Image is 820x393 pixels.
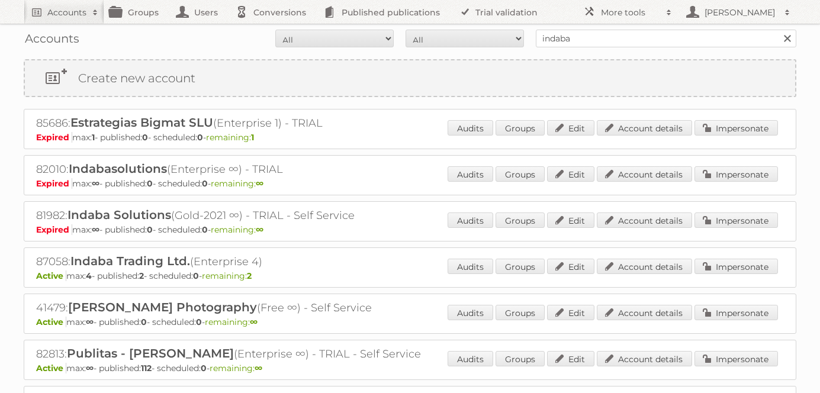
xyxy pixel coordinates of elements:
[141,363,152,373] strong: 112
[36,224,784,235] p: max: - published: - scheduled: -
[147,178,153,189] strong: 0
[694,212,778,228] a: Impersonate
[36,270,784,281] p: max: - published: - scheduled: -
[547,351,594,366] a: Edit
[67,208,171,222] span: Indaba Solutions
[202,270,252,281] span: remaining:
[36,363,66,373] span: Active
[256,178,263,189] strong: ∞
[547,305,594,320] a: Edit
[205,317,258,327] span: remaining:
[141,317,147,327] strong: 0
[694,166,778,182] a: Impersonate
[201,363,207,373] strong: 0
[36,346,451,362] h2: 82813: (Enterprise ∞) - TRIAL - Self Service
[255,363,262,373] strong: ∞
[496,120,545,136] a: Groups
[211,178,263,189] span: remaining:
[547,166,594,182] a: Edit
[448,166,493,182] a: Audits
[36,300,451,315] h2: 41479: (Free ∞) - Self Service
[70,115,213,130] span: Estrategias Bigmat SLU
[36,208,451,223] h2: 81982: (Gold-2021 ∞) - TRIAL - Self Service
[68,300,257,314] span: [PERSON_NAME] Photography
[36,224,72,235] span: Expired
[202,224,208,235] strong: 0
[139,270,144,281] strong: 2
[496,212,545,228] a: Groups
[86,270,92,281] strong: 4
[147,224,153,235] strong: 0
[448,259,493,274] a: Audits
[448,305,493,320] a: Audits
[92,224,99,235] strong: ∞
[36,270,66,281] span: Active
[247,270,252,281] strong: 2
[547,259,594,274] a: Edit
[597,259,692,274] a: Account details
[547,120,594,136] a: Edit
[496,351,545,366] a: Groups
[210,363,262,373] span: remaining:
[206,132,254,143] span: remaining:
[86,317,94,327] strong: ∞
[36,115,451,131] h2: 85686: (Enterprise 1) - TRIAL
[597,166,692,182] a: Account details
[36,317,66,327] span: Active
[92,178,99,189] strong: ∞
[196,317,202,327] strong: 0
[193,270,199,281] strong: 0
[70,254,190,268] span: Indaba Trading Ltd.
[597,351,692,366] a: Account details
[36,132,72,143] span: Expired
[496,305,545,320] a: Groups
[597,212,692,228] a: Account details
[197,132,203,143] strong: 0
[256,224,263,235] strong: ∞
[202,178,208,189] strong: 0
[36,178,784,189] p: max: - published: - scheduled: -
[36,132,784,143] p: max: - published: - scheduled: -
[702,7,779,18] h2: [PERSON_NAME]
[69,162,167,176] span: Indabasolutions
[694,351,778,366] a: Impersonate
[547,212,594,228] a: Edit
[448,212,493,228] a: Audits
[142,132,148,143] strong: 0
[448,351,493,366] a: Audits
[694,259,778,274] a: Impersonate
[36,162,451,177] h2: 82010: (Enterprise ∞) - TRIAL
[25,60,795,96] a: Create new account
[36,363,784,373] p: max: - published: - scheduled: -
[250,317,258,327] strong: ∞
[597,120,692,136] a: Account details
[496,259,545,274] a: Groups
[694,120,778,136] a: Impersonate
[694,305,778,320] a: Impersonate
[36,254,451,269] h2: 87058: (Enterprise 4)
[597,305,692,320] a: Account details
[92,132,95,143] strong: 1
[36,178,72,189] span: Expired
[67,346,234,360] span: Publitas - [PERSON_NAME]
[496,166,545,182] a: Groups
[47,7,86,18] h2: Accounts
[86,363,94,373] strong: ∞
[36,317,784,327] p: max: - published: - scheduled: -
[251,132,254,143] strong: 1
[601,7,660,18] h2: More tools
[448,120,493,136] a: Audits
[211,224,263,235] span: remaining:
